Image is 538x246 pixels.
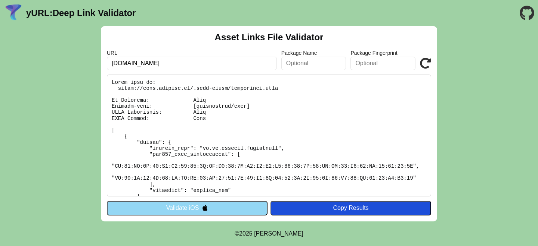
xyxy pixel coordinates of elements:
h2: Asset Links File Validator [215,32,324,42]
a: Michael Ibragimchayev's Personal Site [254,230,303,237]
button: Copy Results [270,201,431,215]
input: Optional [350,57,415,70]
pre: Lorem ipsu do: sitam://cons.adipisc.el/.sedd-eiusm/temporinci.utla Et Dolorema: Aliq Enimadm-veni... [107,75,431,196]
footer: © [235,221,303,246]
button: Validate iOS [107,201,268,215]
img: appleIcon.svg [202,205,208,211]
div: Copy Results [274,205,427,211]
span: 2025 [239,230,253,237]
a: yURL:Deep Link Validator [26,8,136,18]
input: Required [107,57,277,70]
label: Package Name [281,50,346,56]
img: yURL Logo [4,3,23,23]
label: Package Fingerprint [350,50,415,56]
input: Optional [281,57,346,70]
label: URL [107,50,277,56]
